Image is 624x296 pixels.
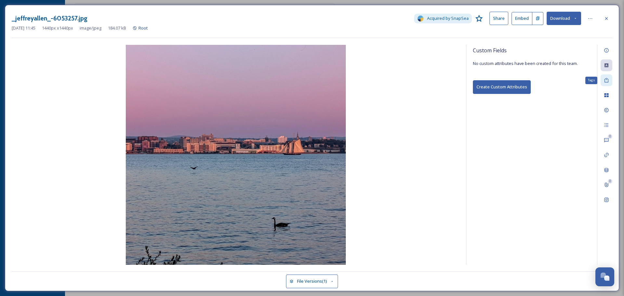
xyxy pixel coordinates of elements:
span: 1440 px x 1440 px [42,25,73,31]
button: Embed [512,12,532,25]
button: Download [547,12,581,25]
span: [DATE] 11:45 [12,25,35,31]
button: Share [489,12,508,25]
img: _jeffreyallen_-6053257.jpg [12,45,460,265]
span: 184.07 kB [108,25,126,31]
span: Root [138,25,148,31]
button: Create Custom Attributes [473,80,531,94]
span: Custom Fields [473,46,507,54]
div: 0 [608,134,612,139]
button: File Versions(1) [286,275,338,288]
img: snapsea-logo.png [417,15,424,22]
span: image/jpeg [80,25,101,31]
div: 0 [608,179,612,184]
h3: _jeffreyallen_-6053257.jpg [12,14,87,23]
a: Create Custom Attributes [473,80,591,94]
span: No custom attributes have been created for this team. [473,60,578,66]
span: Acquired by SnapSea [427,15,469,21]
div: Tags [585,77,597,84]
button: Open Chat [595,267,614,286]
